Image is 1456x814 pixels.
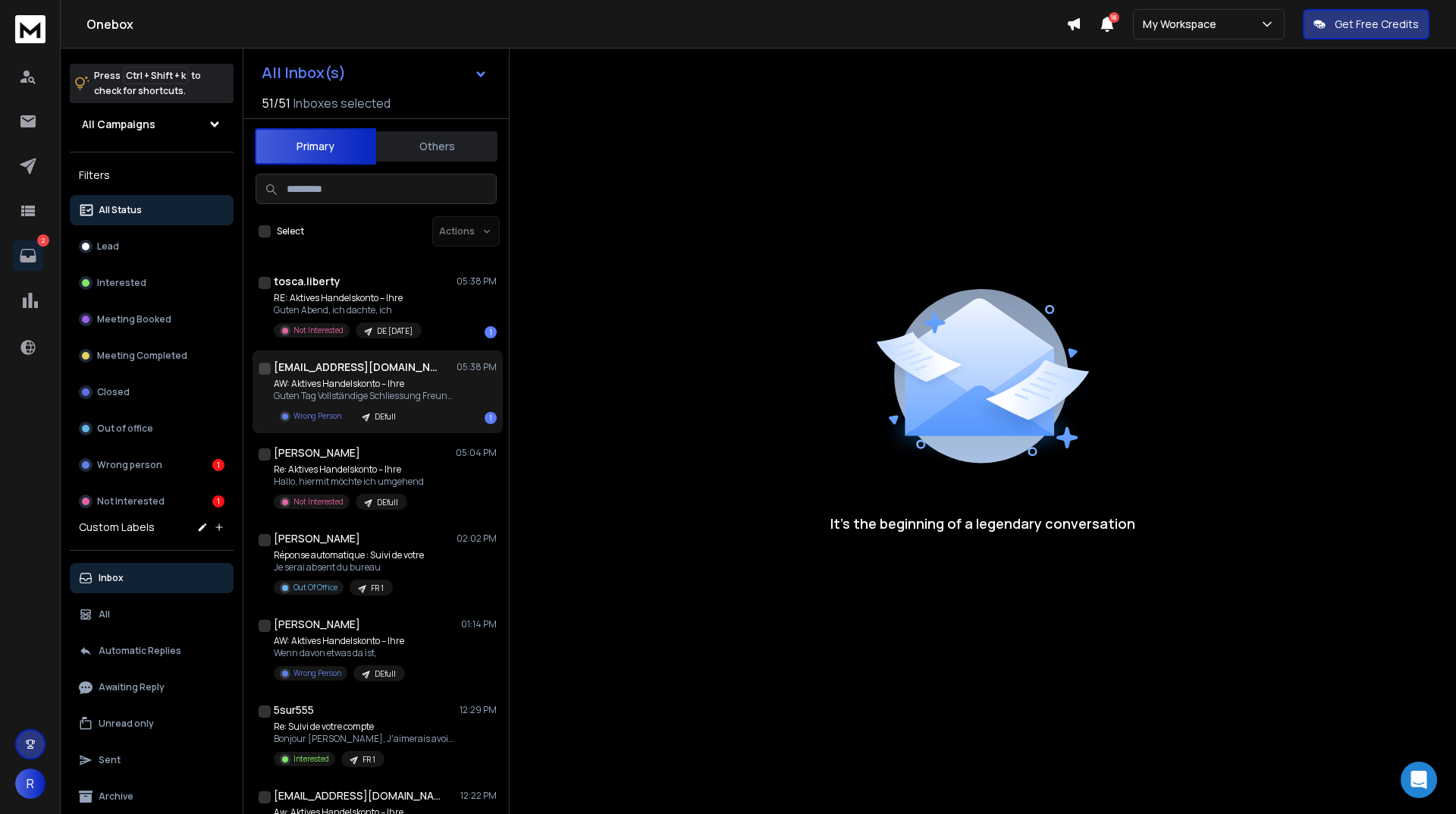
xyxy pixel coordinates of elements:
h1: [PERSON_NAME] [274,531,360,546]
button: Automatic Replies [70,636,234,666]
p: Press to check for shortcuts. [94,68,201,99]
p: Meeting Booked [97,313,171,325]
p: Out of office [97,423,153,435]
button: Sent [70,745,234,775]
p: 05:38 PM [457,361,497,373]
p: 05:04 PM [456,447,497,459]
p: Je serai absent du bureau [274,561,424,574]
button: Others [376,130,497,163]
button: Archive [70,781,234,812]
label: Select [277,225,304,237]
button: Meeting Booked [70,304,234,335]
div: 1 [485,412,497,424]
span: 51 / 51 [262,94,290,112]
p: Wrong Person [293,668,341,679]
p: 12:22 PM [460,790,497,802]
p: Meeting Completed [97,350,187,362]
p: Bonjour [PERSON_NAME], J'aimerais avoir un [274,733,456,745]
button: Closed [70,377,234,407]
span: Ctrl + Shift + k [124,67,188,84]
h1: [EMAIL_ADDRESS][DOMAIN_NAME] [274,360,441,375]
button: Primary [255,128,376,165]
p: Re: Aktives Handelskonto – Ihre [274,464,424,476]
p: Not Interested [293,496,344,508]
p: FR 1 [362,754,375,765]
p: Guten Abend, ich dachte, ich [274,304,422,316]
h1: 5sur555 [274,702,314,718]
p: Inbox [99,572,124,584]
h1: [PERSON_NAME] [274,617,360,632]
p: Awaiting Reply [99,681,165,693]
button: Not Interested1 [70,486,234,517]
p: Automatic Replies [99,645,181,657]
p: Wrong Person [293,410,341,422]
h1: Onebox [86,15,1066,33]
h3: Inboxes selected [293,94,391,112]
p: Get Free Credits [1335,17,1419,32]
p: Hallo, hiermit möchte ich umgehend [274,476,424,488]
p: Re: Suivi de votre compte [274,721,456,733]
h1: [EMAIL_ADDRESS][DOMAIN_NAME] [274,788,441,803]
p: Wenn davon etwas da ist, [274,647,405,659]
p: Sent [99,754,121,766]
img: logo [15,15,45,43]
p: Réponse automatique : Suivi de votre [274,549,424,561]
p: Out Of Office [293,582,337,593]
button: All Status [70,195,234,225]
p: Wrong person [97,459,162,471]
p: FR 1 [371,583,384,594]
h1: All Inbox(s) [262,65,346,80]
p: 12:29 PM [460,704,497,716]
button: Inbox [70,563,234,593]
p: 01:14 PM [461,618,497,630]
p: DE [DATE] [377,325,413,337]
div: Open Intercom Messenger [1401,762,1437,798]
p: DEfull [375,668,396,680]
p: My Workspace [1143,17,1222,32]
div: 1 [212,495,224,508]
h1: [PERSON_NAME] [274,445,360,460]
p: DEfull [377,497,398,508]
p: Interested [97,277,146,289]
button: Unread only [70,709,234,739]
button: Out of office [70,413,234,444]
button: Interested [70,268,234,298]
p: 02:02 PM [457,533,497,545]
button: Wrong person1 [70,450,234,480]
p: All Status [99,204,142,216]
button: Meeting Completed [70,341,234,371]
button: Lead [70,231,234,262]
p: 05:38 PM [457,275,497,288]
h1: tosca.liberty [274,274,340,289]
p: Archive [99,790,133,803]
h3: Filters [70,165,234,186]
p: RE: Aktives Handelskonto – Ihre [274,292,422,304]
button: R [15,768,45,799]
p: All [99,608,110,621]
button: All Inbox(s) [249,58,500,88]
p: Not Interested [97,495,165,508]
p: AW: Aktives Handelskonto – Ihre [274,378,456,390]
p: Not Interested [293,325,344,336]
button: All Campaigns [70,109,234,140]
span: 18 [1109,12,1119,23]
p: 2 [37,234,49,247]
h1: All Campaigns [82,117,155,132]
p: Closed [97,386,130,398]
p: Unread only [99,718,154,730]
div: 1 [212,459,224,471]
button: Awaiting Reply [70,672,234,702]
p: Lead [97,240,119,253]
p: Guten Tag Vollständige Schliessung Freundliche [274,390,456,402]
p: AW: Aktives Handelskonto – Ihre [274,635,405,647]
p: Interested [293,753,329,765]
p: It’s the beginning of a legendary conversation [830,513,1135,534]
a: 2 [13,240,43,271]
h3: Custom Labels [79,520,155,535]
button: Get Free Credits [1303,9,1429,39]
button: All [70,599,234,630]
div: 1 [485,326,497,338]
p: DEfull [375,411,396,423]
